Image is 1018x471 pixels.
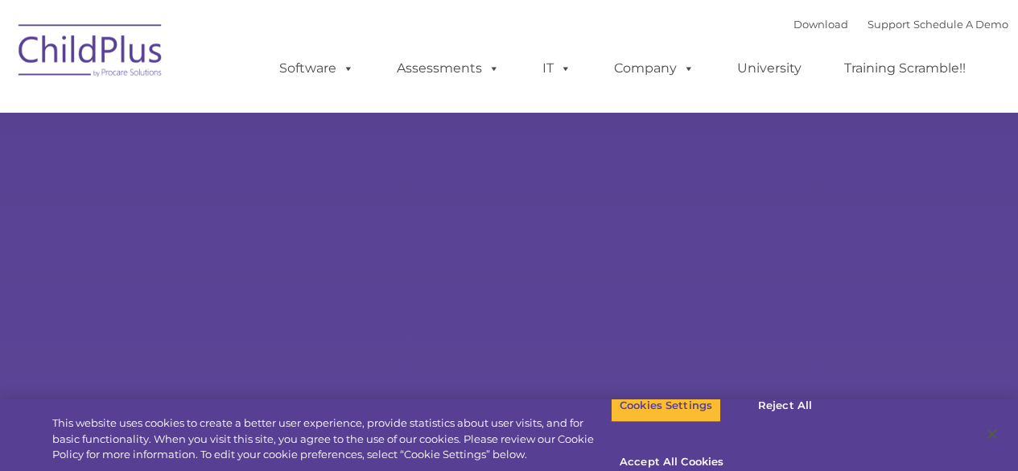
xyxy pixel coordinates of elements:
div: This website uses cookies to create a better user experience, provide statistics about user visit... [52,415,611,463]
button: Cookies Settings [611,389,721,423]
button: Close [975,416,1010,452]
a: Download [793,18,848,31]
a: IT [526,52,587,85]
a: Assessments [381,52,516,85]
a: Software [263,52,370,85]
a: Support [868,18,910,31]
font: | [793,18,1008,31]
a: University [721,52,818,85]
img: ChildPlus by Procare Solutions [10,13,171,93]
a: Training Scramble!! [828,52,982,85]
a: Schedule A Demo [913,18,1008,31]
a: Company [598,52,711,85]
button: Reject All [735,389,835,423]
